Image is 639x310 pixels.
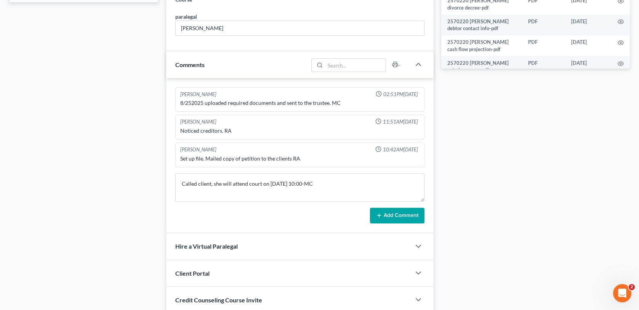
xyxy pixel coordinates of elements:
[180,91,216,98] div: [PERSON_NAME]
[383,91,418,98] span: 02:51PM[DATE]
[175,13,197,21] div: paralegal
[565,35,612,56] td: [DATE]
[175,61,205,68] span: Comments
[441,56,522,77] td: 2570220 [PERSON_NAME] auto insurance-pdf
[175,270,210,277] span: Client Portal
[370,208,424,224] button: Add Comment
[176,21,424,35] input: --
[180,146,216,153] div: [PERSON_NAME]
[175,243,238,250] span: Hire a Virtual Paralegal
[522,56,565,77] td: PDF
[522,14,565,35] td: PDF
[180,99,419,107] div: 8/252025 uploaded required documents and sent to the trustee. MC
[613,284,631,302] iframe: Intercom live chat
[325,59,386,72] input: Search...
[383,118,418,125] span: 11:51AM[DATE]
[629,284,635,290] span: 2
[441,35,522,56] td: 2570220 [PERSON_NAME] cash flow projection-pdf
[180,155,419,162] div: Set up file. Mailed copy of petition to the clients RA
[565,14,612,35] td: [DATE]
[175,296,262,304] span: Credit Counseling Course Invite
[522,35,565,56] td: PDF
[383,146,418,153] span: 10:42AM[DATE]
[180,127,419,135] div: Noticed creditors. RA
[180,118,216,125] div: [PERSON_NAME]
[441,14,522,35] td: 2570220 [PERSON_NAME] debtor contact info-pdf
[565,56,612,77] td: [DATE]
